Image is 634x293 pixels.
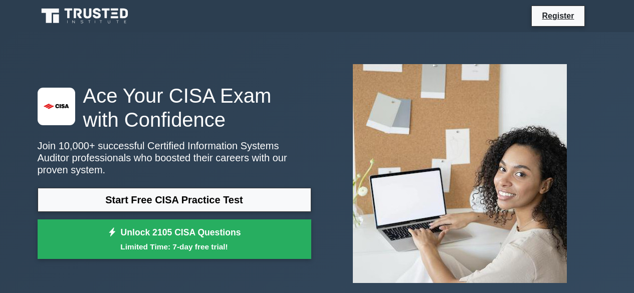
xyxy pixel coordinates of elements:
[38,219,311,259] a: Unlock 2105 CISA QuestionsLimited Time: 7-day free trial!
[38,188,311,212] a: Start Free CISA Practice Test
[50,241,299,252] small: Limited Time: 7-day free trial!
[536,10,580,22] a: Register
[38,84,311,132] h1: Ace Your CISA Exam with Confidence
[38,140,311,176] p: Join 10,000+ successful Certified Information Systems Auditor professionals who boosted their car...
